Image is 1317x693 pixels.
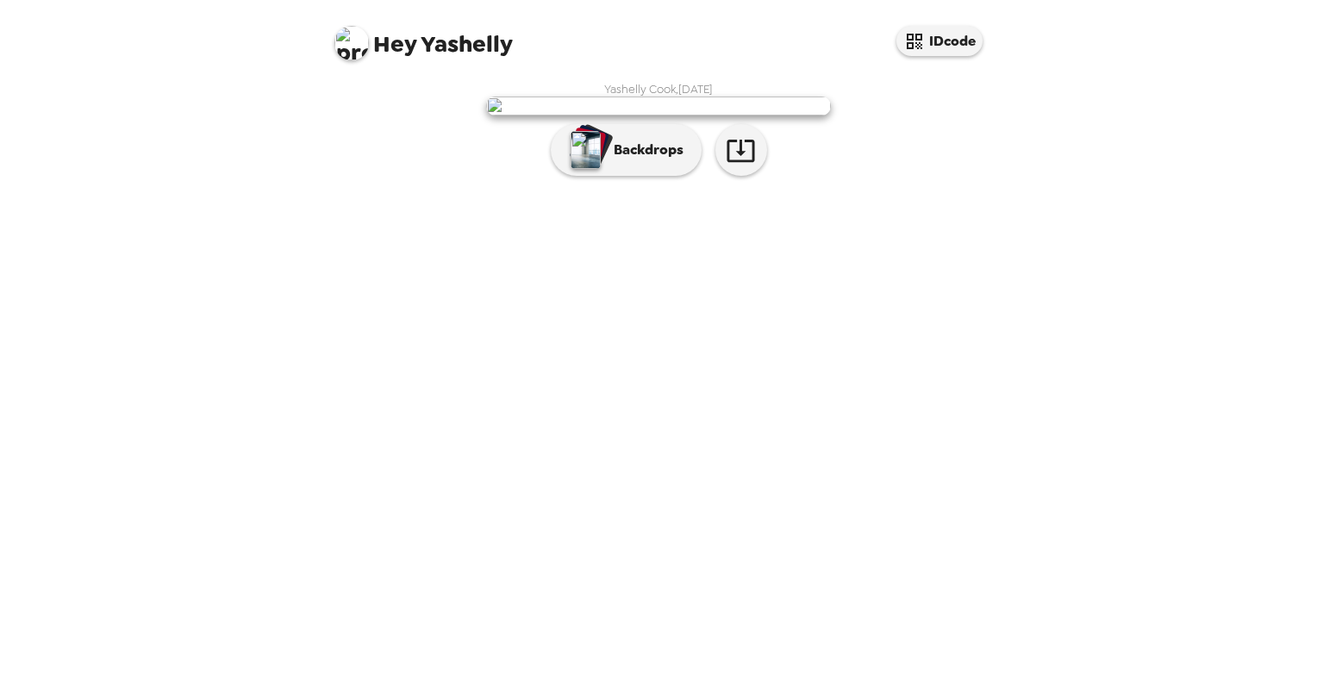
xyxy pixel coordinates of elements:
img: user [486,97,831,115]
img: profile pic [334,26,369,60]
span: Yashelly [334,17,513,56]
span: Yashelly Cook , [DATE] [604,82,713,97]
button: IDcode [896,26,983,56]
p: Backdrops [605,140,683,160]
span: Hey [373,28,416,59]
button: Backdrops [551,124,702,176]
